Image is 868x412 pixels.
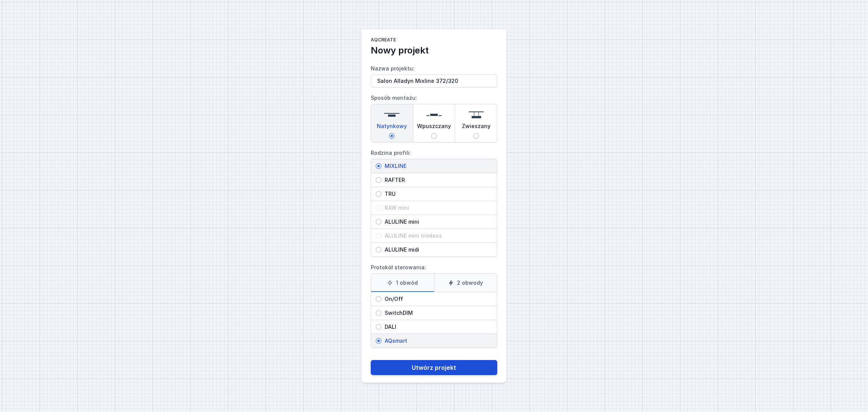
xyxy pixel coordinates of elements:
span: DALI [382,323,492,331]
span: Zwieszany [462,122,491,133]
input: TRU [376,191,382,197]
label: Nazwa projektu: [371,63,497,87]
span: ALULINE midi [382,246,492,253]
label: 1 obwód [371,274,434,292]
span: Natynkowy [377,122,407,133]
input: On/Off [376,296,382,302]
input: Wpuszczany [431,133,437,139]
img: suspended.svg [469,107,484,122]
label: Rodzina profili: [371,147,497,257]
input: Natynkowy [389,133,395,139]
span: RAFTER [382,176,492,184]
span: TRU [382,190,492,198]
input: MIXLINE [376,163,382,169]
span: ALULINE mini [382,218,492,226]
input: ALULINE midi [376,247,382,253]
input: ALULINE mini [376,219,382,225]
label: Protokół sterowania: [371,261,497,348]
input: Nazwa projektu: [371,75,497,87]
img: surface.svg [384,107,399,122]
span: MIXLINE [382,162,492,170]
input: DALI [376,324,382,330]
span: SwitchDIM [382,309,492,317]
input: RAFTER [376,177,382,183]
h2: Nowy projekt [371,44,497,56]
span: On/Off [382,295,492,303]
span: AQsmart [382,337,492,345]
label: 2 obwody [434,274,497,292]
h1: AQcreate [371,37,497,44]
input: SwitchDIM [376,310,382,316]
span: Wpuszczany [417,122,451,133]
label: Sposób montażu: [371,92,497,142]
input: Zwieszany [473,133,479,139]
input: AQsmart [376,338,382,344]
img: recessed.svg [426,107,442,122]
button: Utwórz projekt [371,360,497,375]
